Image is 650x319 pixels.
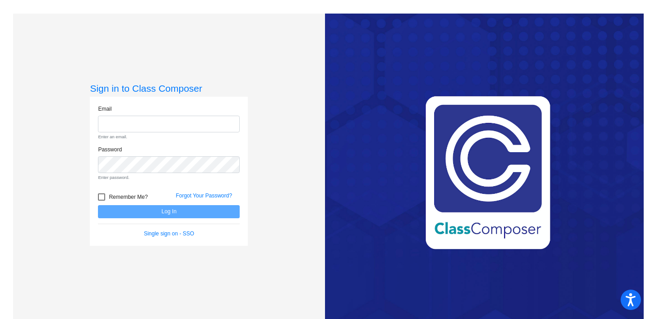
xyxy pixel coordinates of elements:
small: Enter an email. [98,134,240,140]
a: Forgot Your Password? [176,192,232,199]
label: Email [98,105,111,113]
button: Log In [98,205,240,218]
span: Remember Me? [109,192,148,202]
a: Single sign on - SSO [144,230,194,237]
label: Password [98,145,122,154]
h3: Sign in to Class Composer [90,83,248,94]
small: Enter password. [98,174,240,181]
